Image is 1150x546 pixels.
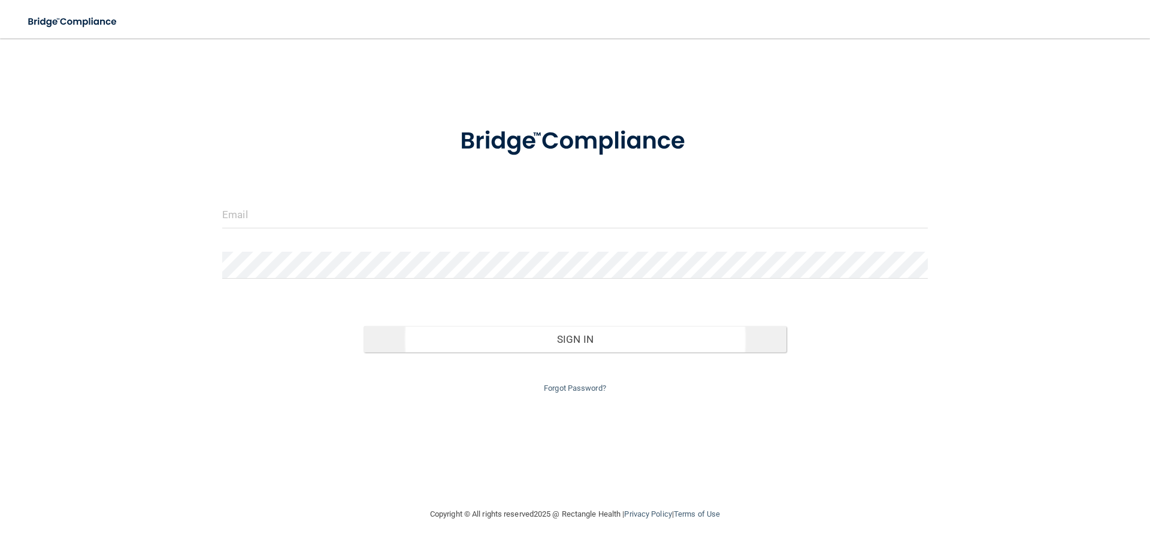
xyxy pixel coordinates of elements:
[624,509,671,518] a: Privacy Policy
[544,384,606,393] a: Forgot Password?
[222,201,928,228] input: Email
[356,495,794,533] div: Copyright © All rights reserved 2025 @ Rectangle Health | |
[674,509,720,518] a: Terms of Use
[364,326,787,352] button: Sign In
[943,461,1136,509] iframe: Drift Widget Chat Controller
[18,10,128,34] img: bridge_compliance_login_screen.278c3ca4.svg
[435,110,715,173] img: bridge_compliance_login_screen.278c3ca4.svg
